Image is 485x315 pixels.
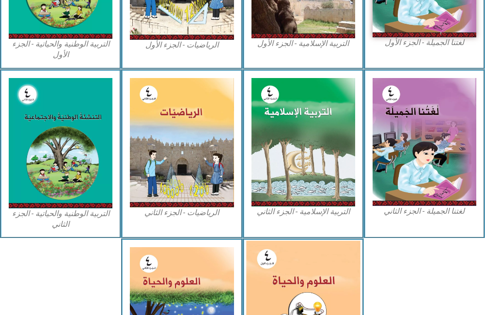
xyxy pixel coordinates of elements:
[130,207,234,218] figcaption: الرياضيات - الجزء الثاني
[373,37,476,48] figcaption: لغتنا الجميلة - الجزء الأول​
[251,206,355,217] figcaption: التربية الإسلامية - الجزء الثاني
[130,40,234,50] figcaption: الرياضيات - الجزء الأول​
[251,38,355,49] figcaption: التربية الإسلامية - الجزء الأول
[9,39,112,61] figcaption: التربية الوطنية والحياتية - الجزء الأول​
[9,208,112,230] figcaption: التربية الوطنية والحياتية - الجزء الثاني
[373,206,476,217] figcaption: لغتنا الجميلة - الجزء الثاني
